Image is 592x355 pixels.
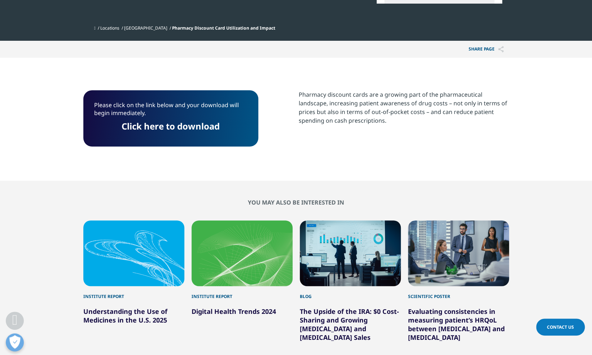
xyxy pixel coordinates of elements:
[547,324,574,330] span: Contact Us
[408,286,509,300] div: Scientific Poster
[100,25,119,31] a: Locations
[536,319,585,336] a: Contact Us
[83,307,167,324] a: Understanding the Use of Medicines in the U.S. 2025
[463,41,509,58] p: Share PAGE
[192,286,293,300] div: Institute Report
[408,220,509,342] div: 4 / 6
[498,46,504,52] img: Share PAGE
[463,41,509,58] button: Share PAGEShare PAGE
[299,90,509,130] p: Pharmacy discount cards are a growing part of the pharmaceutical landscape, increasing patient aw...
[172,25,275,31] span: Pharmacy Discount Card Utilization and Impact
[300,220,401,342] div: 3 / 6
[83,286,184,300] div: Institute Report
[83,220,184,342] div: 1 / 6
[6,333,24,351] button: Open Preferences
[300,286,401,300] div: Blog
[192,307,276,316] a: Digital Health Trends 2024
[122,120,220,132] a: Click here to download
[192,220,293,342] div: 2 / 6
[300,307,399,342] a: The Upside of the IRA: $0 Cost-Sharing and Growing [MEDICAL_DATA] and [MEDICAL_DATA] Sales
[408,307,505,342] a: Evaluating consistencies in measuring patient’s HRQoL between [MEDICAL_DATA] and [MEDICAL_DATA]
[83,199,509,206] h2: You may also be interested in
[124,25,167,31] a: [GEOGRAPHIC_DATA]
[94,101,247,122] p: Please click on the link below and your download will begin immediately.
